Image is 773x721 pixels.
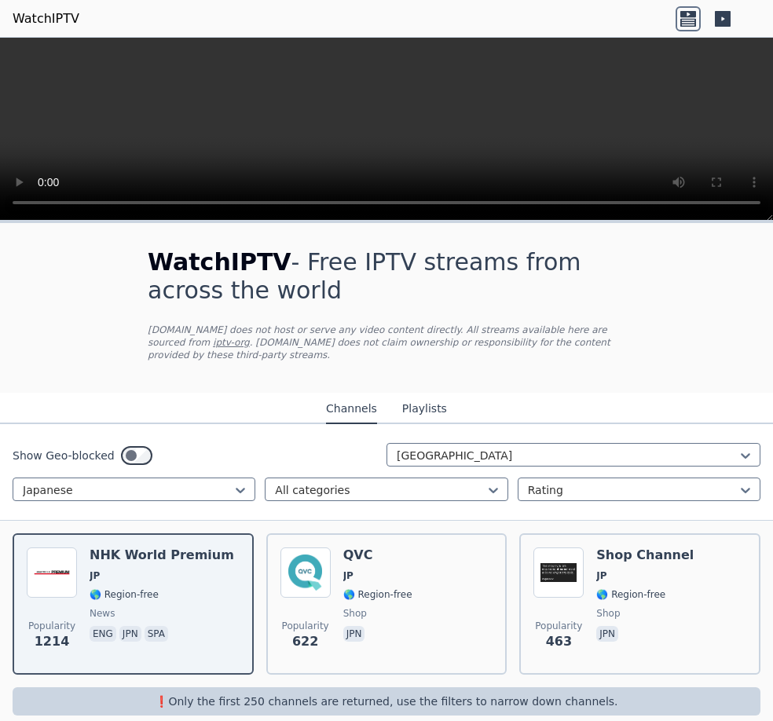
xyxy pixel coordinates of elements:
span: shop [343,607,367,620]
a: iptv-org [213,337,250,348]
span: 1214 [35,632,70,651]
p: spa [145,626,168,642]
p: jpn [596,626,618,642]
span: 622 [292,632,318,651]
span: 🌎 Region-free [343,588,412,601]
p: eng [90,626,116,642]
span: JP [596,569,606,582]
img: Shop Channel [533,547,584,598]
span: 463 [546,632,572,651]
img: NHK World Premium [27,547,77,598]
span: Popularity [28,620,75,632]
span: news [90,607,115,620]
span: Popularity [282,620,329,632]
span: JP [90,569,100,582]
span: shop [596,607,620,620]
button: Playlists [402,394,447,424]
span: JP [343,569,354,582]
p: [DOMAIN_NAME] does not host or serve any video content directly. All streams available here are s... [148,324,625,361]
span: 🌎 Region-free [90,588,159,601]
p: ❗️Only the first 250 channels are returned, use the filters to narrow down channels. [19,694,754,709]
h6: QVC [343,547,412,563]
label: Show Geo-blocked [13,448,115,463]
button: Channels [326,394,377,424]
span: Popularity [535,620,582,632]
span: WatchIPTV [148,248,291,276]
a: WatchIPTV [13,9,79,28]
h1: - Free IPTV streams from across the world [148,248,625,305]
p: jpn [119,626,141,642]
h6: NHK World Premium [90,547,234,563]
img: QVC [280,547,331,598]
h6: Shop Channel [596,547,694,563]
span: 🌎 Region-free [596,588,665,601]
p: jpn [343,626,365,642]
